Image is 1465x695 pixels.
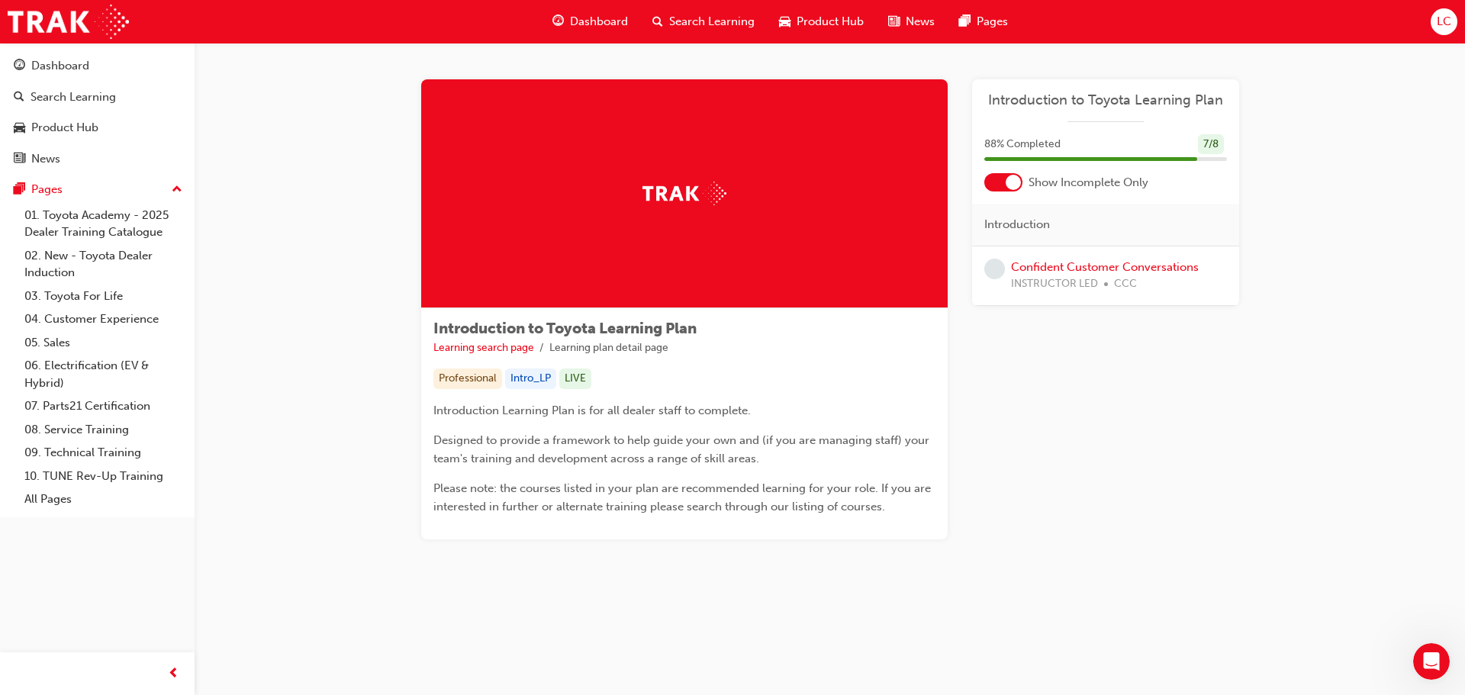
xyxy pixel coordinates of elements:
[540,6,640,37] a: guage-iconDashboard
[14,183,25,197] span: pages-icon
[14,91,24,105] span: search-icon
[640,6,767,37] a: search-iconSearch Learning
[779,12,790,31] span: car-icon
[797,13,864,31] span: Product Hub
[18,204,188,244] a: 01. Toyota Academy - 2025 Dealer Training Catalogue
[505,368,556,389] div: Intro_LP
[1431,8,1457,35] button: LC
[18,441,188,465] a: 09. Technical Training
[888,12,900,31] span: news-icon
[18,418,188,442] a: 08. Service Training
[1011,260,1199,274] a: Confident Customer Conversations
[6,49,188,175] button: DashboardSearch LearningProduct HubNews
[977,13,1008,31] span: Pages
[18,487,188,511] a: All Pages
[6,175,188,204] button: Pages
[14,153,25,166] span: news-icon
[31,88,116,106] div: Search Learning
[433,341,534,354] a: Learning search page
[984,259,1005,279] span: learningRecordVerb_NONE-icon
[1029,174,1148,191] span: Show Incomplete Only
[31,150,60,168] div: News
[433,368,502,389] div: Professional
[1437,13,1451,31] span: LC
[1413,643,1450,680] iframe: Intercom live chat
[6,83,188,111] a: Search Learning
[876,6,947,37] a: news-iconNews
[984,136,1061,153] span: 88 % Completed
[14,60,25,73] span: guage-icon
[18,331,188,355] a: 05. Sales
[31,57,89,75] div: Dashboard
[168,664,179,684] span: prev-icon
[1198,134,1224,155] div: 7 / 8
[552,12,564,31] span: guage-icon
[947,6,1020,37] a: pages-iconPages
[433,433,932,465] span: Designed to provide a framework to help guide your own and (if you are managing staff) your team'...
[18,244,188,285] a: 02. New - Toyota Dealer Induction
[559,368,591,389] div: LIVE
[433,320,697,337] span: Introduction to Toyota Learning Plan
[984,92,1227,109] a: Introduction to Toyota Learning Plan
[433,404,751,417] span: Introduction Learning Plan is for all dealer staff to complete.
[959,12,971,31] span: pages-icon
[906,13,935,31] span: News
[31,119,98,137] div: Product Hub
[6,114,188,142] a: Product Hub
[652,12,663,31] span: search-icon
[18,465,188,488] a: 10. TUNE Rev-Up Training
[31,181,63,198] div: Pages
[767,6,876,37] a: car-iconProduct Hub
[6,52,188,80] a: Dashboard
[1011,275,1098,293] span: INSTRUCTOR LED
[433,481,934,513] span: Please note: the courses listed in your plan are recommended learning for your role. If you are i...
[8,5,129,39] img: Trak
[18,307,188,331] a: 04. Customer Experience
[570,13,628,31] span: Dashboard
[18,394,188,418] a: 07. Parts21 Certification
[549,339,668,357] li: Learning plan detail page
[14,121,25,135] span: car-icon
[18,354,188,394] a: 06. Electrification (EV & Hybrid)
[172,180,182,200] span: up-icon
[642,182,726,205] img: Trak
[6,145,188,173] a: News
[1114,275,1137,293] span: CCC
[984,216,1050,233] span: Introduction
[18,285,188,308] a: 03. Toyota For Life
[669,13,755,31] span: Search Learning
